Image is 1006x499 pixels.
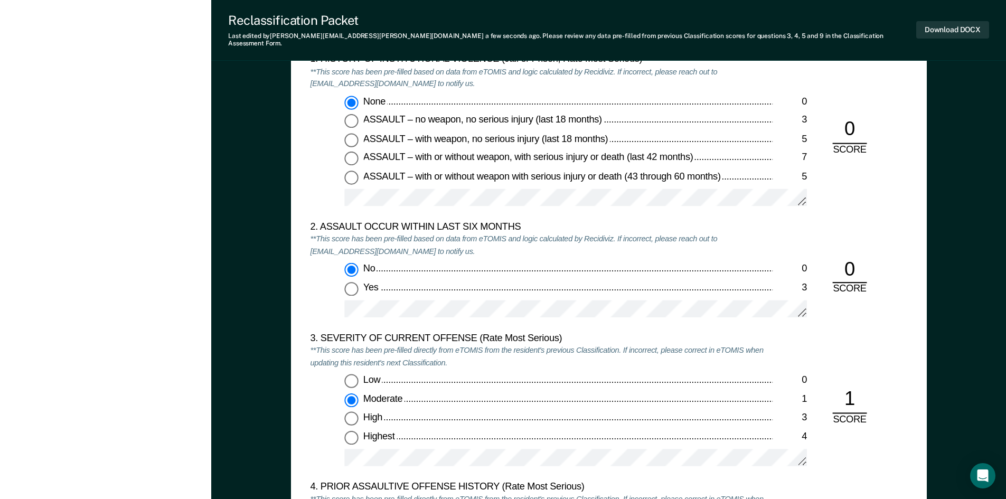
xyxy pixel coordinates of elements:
input: None0 [344,95,358,109]
input: No0 [344,263,358,277]
div: 1 [773,393,807,406]
div: 0 [773,95,807,108]
div: 5 [773,133,807,145]
input: ASSAULT – with or without weapon with serious injury or death (43 through 60 months)5 [344,170,358,184]
div: Reclassification Packet [228,13,916,28]
div: 3. SEVERITY OF CURRENT OFFENSE (Rate Most Serious) [310,332,773,344]
input: ASSAULT – with weapon, no serious injury (last 18 months)5 [344,133,358,146]
div: 0 [832,117,867,143]
div: 1 [832,387,867,413]
span: High [363,411,384,422]
div: 3 [773,114,807,127]
input: Highest4 [344,430,358,444]
div: SCORE [824,144,875,156]
button: Download DOCX [916,21,989,39]
input: Low0 [344,374,358,388]
span: ASSAULT – no weapon, no serious injury (last 18 months) [363,114,604,125]
div: 0 [832,257,867,283]
div: 3 [773,281,807,294]
span: Yes [363,281,380,292]
div: SCORE [824,283,875,296]
input: ASSAULT – no weapon, no serious injury (last 18 months)3 [344,114,358,128]
input: High3 [344,411,358,425]
span: Low [363,374,382,385]
div: 2. ASSAULT OCCUR WITHIN LAST SIX MONTHS [310,220,773,233]
div: 4 [773,430,807,443]
em: **This score has been pre-filled directly from eTOMIS from the resident's previous Classification... [310,345,763,368]
div: 7 [773,152,807,164]
div: 5 [773,170,807,183]
span: Moderate [363,393,404,403]
div: 0 [773,374,807,387]
input: Moderate1 [344,393,358,407]
input: ASSAULT – with or without weapon, with serious injury or death (last 42 months)7 [344,152,358,165]
div: Open Intercom Messenger [970,463,995,488]
div: 0 [773,263,807,276]
span: a few seconds ago [485,32,540,40]
em: **This score has been pre-filled based on data from eTOMIS and logic calculated by Recidiviz. If ... [310,67,717,89]
span: ASSAULT – with or without weapon, with serious injury or death (last 42 months) [363,152,694,162]
div: SCORE [824,413,875,426]
div: 3 [773,411,807,424]
span: ASSAULT – with or without weapon with serious injury or death (43 through 60 months) [363,170,722,181]
div: Last edited by [PERSON_NAME][EMAIL_ADDRESS][PERSON_NAME][DOMAIN_NAME] . Please review any data pr... [228,32,916,48]
span: No [363,263,377,274]
span: Highest [363,430,396,441]
div: 4. PRIOR ASSAULTIVE OFFENSE HISTORY (Rate Most Serious) [310,481,773,493]
input: Yes3 [344,281,358,295]
span: None [363,95,387,106]
span: ASSAULT – with weapon, no serious injury (last 18 months) [363,133,609,143]
em: **This score has been pre-filled based on data from eTOMIS and logic calculated by Recidiviz. If ... [310,234,717,256]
